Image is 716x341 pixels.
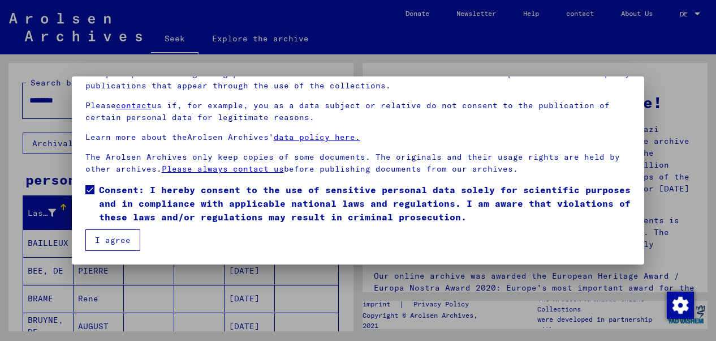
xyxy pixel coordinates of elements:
button: I agree [85,229,140,251]
font: Arolsen Archives’ [187,132,274,142]
a: contact [116,100,152,110]
font: The Arolsen Archives only keep copies of some documents. The originals and their usage rights are... [85,152,620,174]
font: before publishing documents from our archives. [284,164,518,174]
font: Please [85,100,116,110]
img: Change consent [667,292,694,319]
div: Change consent [666,291,693,318]
a: data policy here. [274,132,360,142]
a: Please always contact us [162,164,284,174]
font: I agree [95,235,131,245]
font: Learn more about the [85,132,187,142]
font: Consent: I hereby consent to the use of sensitive personal data solely for scientific purposes an... [99,184,631,223]
font: us if, for example, you as a data subject or relative do not consent to the publication of certai... [85,100,610,122]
